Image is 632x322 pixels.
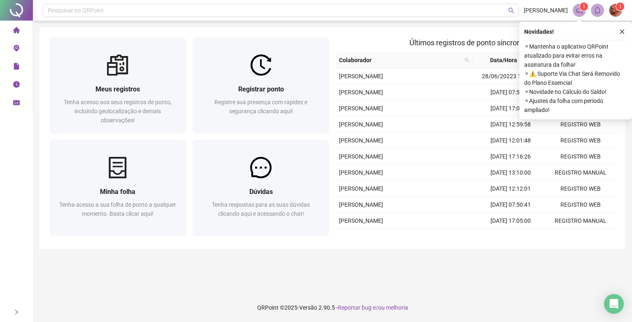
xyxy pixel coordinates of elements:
[64,99,172,124] span: Tenha acesso aos seus registros de ponto, incluindo geolocalização e demais observações!
[546,213,616,229] td: REGISTRO MANUAL
[476,229,546,245] td: [DATE] 13:20:00
[546,133,616,149] td: REGISTRO WEB
[619,4,622,9] span: 1
[465,58,469,63] span: search
[473,52,541,68] th: Data/Hora
[212,201,310,217] span: Tenha respostas para as suas dúvidas clicando aqui e acessando o chat!
[594,7,601,14] span: bell
[583,4,586,9] span: 1
[13,77,20,94] span: clock-circle
[476,181,546,197] td: [DATE] 12:12:01
[59,201,176,217] span: Tenha acesso a sua folha de ponto a qualquer momento. Basta clicar aqui!
[193,37,329,133] a: Registrar pontoRegistre sua presença com rapidez e segurança clicando aqui!
[580,2,588,11] sup: 1
[546,229,616,245] td: REGISTRO MANUAL
[524,69,627,87] span: ⚬ ⚠️ Suporte Via Chat Será Removido do Plano Essencial
[13,96,20,112] span: schedule
[476,68,546,84] td: 28/06/20223 12:15:00
[238,85,284,93] span: Registrar ponto
[604,294,624,314] div: Open Intercom Messenger
[609,4,622,16] img: 84056
[339,185,383,192] span: [PERSON_NAME]
[616,2,624,11] sup: Atualize o seu contato no menu Meus Dados
[546,197,616,213] td: REGISTRO WEB
[338,304,408,311] span: Reportar bug e/ou melhoria
[476,197,546,213] td: [DATE] 07:50:41
[100,188,135,196] span: Minha folha
[476,100,546,117] td: [DATE] 17:00:15
[463,54,471,66] span: search
[249,188,273,196] span: Dúvidas
[95,85,140,93] span: Meus registros
[409,38,542,47] span: Últimos registros de ponto sincronizados
[33,293,632,322] footer: QRPoint © 2025 - 2.90.5 -
[476,117,546,133] td: [DATE] 12:59:58
[546,117,616,133] td: REGISTRO WEB
[13,41,20,58] span: environment
[546,165,616,181] td: REGISTRO MANUAL
[476,149,546,165] td: [DATE] 17:16:26
[193,140,329,236] a: DúvidasTenha respostas para as suas dúvidas clicando aqui e acessando o chat!
[546,181,616,197] td: REGISTRO WEB
[619,29,625,35] span: close
[546,149,616,165] td: REGISTRO WEB
[339,153,383,160] span: [PERSON_NAME]
[13,59,20,76] span: file
[576,7,583,14] span: notification
[214,99,307,114] span: Registre sua presença com rapidez e segurança clicando aqui!
[476,133,546,149] td: [DATE] 12:01:48
[508,7,514,14] span: search
[524,27,554,36] span: Novidades !
[524,96,627,114] span: ⚬ Ajustes da folha com período ampliado!
[14,309,19,315] span: right
[49,140,186,236] a: Minha folhaTenha acesso a sua folha de ponto a qualquer momento. Basta clicar aqui!
[476,213,546,229] td: [DATE] 17:05:00
[339,89,383,96] span: [PERSON_NAME]
[524,42,627,69] span: ⚬ Mantenha o aplicativo QRPoint atualizado para evitar erros na assinatura da folha!
[476,56,531,65] span: Data/Hora
[299,304,317,311] span: Versão
[339,217,383,224] span: [PERSON_NAME]
[339,105,383,112] span: [PERSON_NAME]
[339,73,383,79] span: [PERSON_NAME]
[339,201,383,208] span: [PERSON_NAME]
[13,23,20,40] span: home
[524,87,627,96] span: ⚬ Novidade no Cálculo do Saldo!
[339,169,383,176] span: [PERSON_NAME]
[49,37,186,133] a: Meus registrosTenha acesso aos seus registros de ponto, incluindo geolocalização e demais observa...
[339,56,461,65] span: Colaborador
[339,137,383,144] span: [PERSON_NAME]
[476,165,546,181] td: [DATE] 13:10:00
[339,121,383,128] span: [PERSON_NAME]
[476,84,546,100] td: [DATE] 07:52:29
[524,6,568,15] span: [PERSON_NAME]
